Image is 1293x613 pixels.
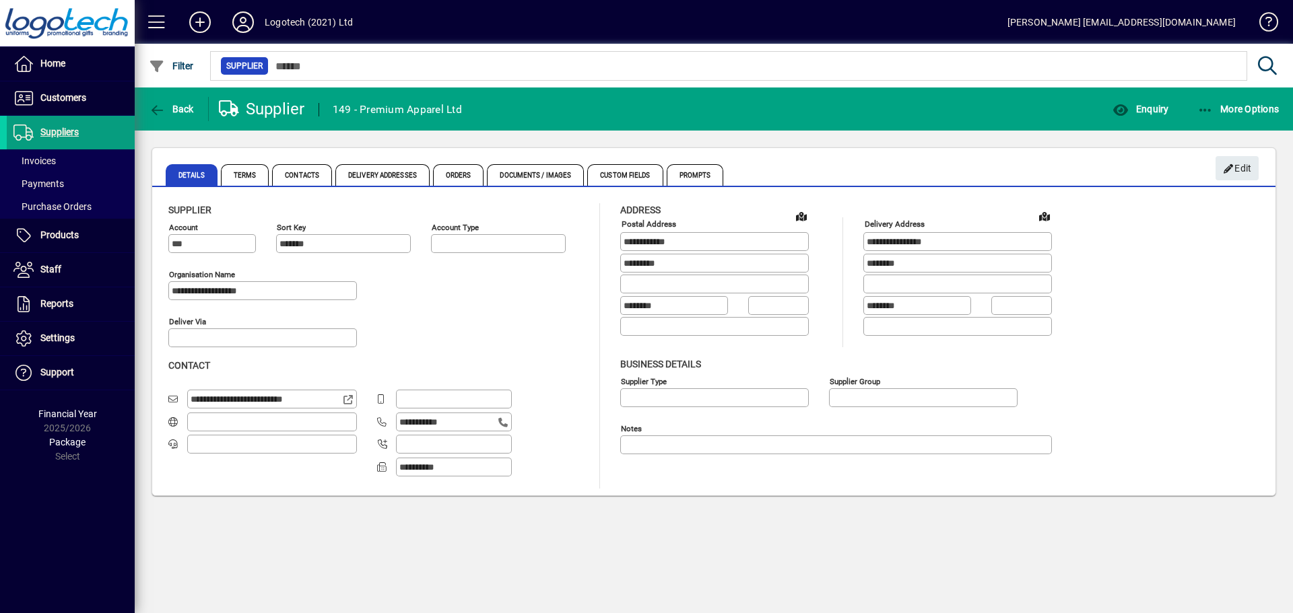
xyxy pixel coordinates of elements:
span: Settings [40,332,75,343]
span: Enquiry [1113,104,1168,114]
mat-label: Organisation name [169,270,235,279]
span: Support [40,367,74,377]
a: Staff [7,253,135,287]
span: Documents / Images [487,164,584,186]
button: Add [178,10,222,34]
mat-label: Sort key [277,223,306,232]
a: View on map [1034,205,1055,227]
span: Edit [1223,157,1252,180]
a: Home [7,47,135,81]
span: Purchase Orders [13,201,92,212]
span: Reports [40,298,73,309]
span: Contact [168,360,210,371]
span: Business details [620,359,701,369]
span: Package [49,437,86,447]
span: Details [166,164,218,186]
button: Profile [222,10,265,34]
button: Enquiry [1109,97,1172,121]
div: Logotech (2021) Ltd [265,11,353,33]
span: Invoices [13,155,56,166]
button: Back [145,97,197,121]
a: Invoices [7,149,135,172]
button: More Options [1194,97,1283,121]
span: Contacts [272,164,332,186]
span: Prompts [667,164,724,186]
span: Home [40,58,65,69]
span: Address [620,205,661,215]
mat-label: Deliver via [169,317,206,326]
span: Custom Fields [587,164,663,186]
a: Reports [7,287,135,321]
span: Staff [40,264,61,275]
mat-label: Supplier group [830,376,880,386]
span: Financial Year [38,408,97,419]
span: Back [149,104,194,114]
a: Knowledge Base [1249,3,1276,46]
span: Customers [40,92,86,103]
app-page-header-button: Back [135,97,209,121]
a: Products [7,219,135,252]
span: Payments [13,178,64,189]
a: Customers [7,81,135,115]
div: Supplier [219,98,305,120]
mat-label: Account Type [432,223,479,232]
div: [PERSON_NAME] [EMAIL_ADDRESS][DOMAIN_NAME] [1007,11,1236,33]
mat-label: Supplier type [621,376,667,386]
span: Products [40,229,79,240]
a: Purchase Orders [7,195,135,218]
span: Terms [221,164,269,186]
span: Filter [149,61,194,71]
a: Support [7,356,135,390]
span: Orders [433,164,484,186]
a: Payments [7,172,135,195]
mat-label: Notes [621,423,642,433]
a: Settings [7,322,135,355]
div: 149 - Premium Apparel Ltd [333,99,462,120]
span: Supplier [226,59,263,73]
span: Delivery Addresses [335,164,430,186]
span: More Options [1197,104,1280,114]
button: Filter [145,54,197,78]
button: Edit [1216,156,1259,180]
a: View on map [791,205,812,227]
mat-label: Account [169,223,198,232]
span: Supplier [168,205,211,215]
span: Suppliers [40,127,79,137]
